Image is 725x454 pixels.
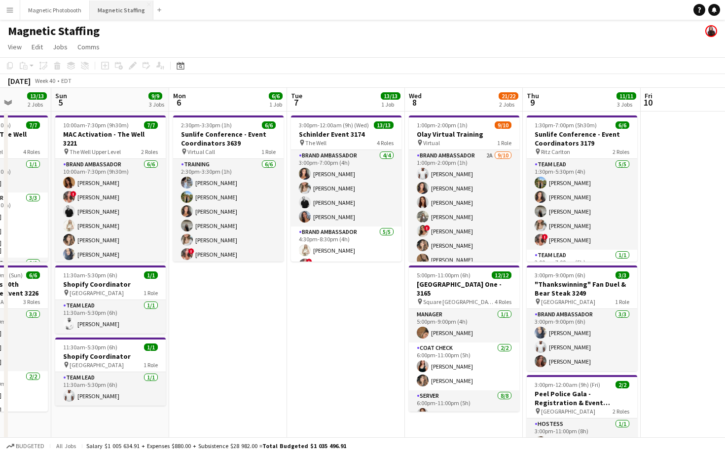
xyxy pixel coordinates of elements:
[23,298,40,305] span: 3 Roles
[541,408,595,415] span: [GEOGRAPHIC_DATA]
[70,289,124,297] span: [GEOGRAPHIC_DATA]
[409,150,519,312] app-card-role: Brand Ambassador2A9/101:00pm-2:00pm (1h)[PERSON_NAME][PERSON_NAME][PERSON_NAME][PERSON_NAME]![PER...
[55,372,166,406] app-card-role: Team Lead1/111:30am-5:30pm (6h)[PERSON_NAME]
[409,265,519,412] app-job-card: 5:00pm-11:00pm (6h)12/12[GEOGRAPHIC_DATA] One - 3165 Square [GEOGRAPHIC_DATA]4 RolesManager1/15:0...
[77,42,100,51] span: Comms
[16,443,44,450] span: Budgeted
[527,115,637,262] app-job-card: 1:30pm-7:00pm (5h30m)6/6Sunlife Conference - Event Coordinators 3179 Ritz Carlton2 RolesTeam Lead...
[63,271,117,279] span: 11:30am-5:30pm (6h)
[306,259,312,265] span: !
[148,92,162,100] span: 9/9
[290,97,302,108] span: 7
[144,289,158,297] span: 1 Role
[541,298,595,305] span: [GEOGRAPHIC_DATA]
[381,101,400,108] div: 1 Job
[542,234,548,240] span: !
[90,0,153,20] button: Magnetic Staffing
[26,271,40,279] span: 6/6
[141,148,158,155] span: 2 Roles
[492,271,511,279] span: 12/12
[144,271,158,279] span: 1/1
[407,97,422,108] span: 8
[173,91,186,100] span: Mon
[5,441,46,452] button: Budgeted
[54,97,67,108] span: 5
[20,0,90,20] button: Magnetic Photobooth
[261,148,276,155] span: 1 Role
[55,338,166,406] app-job-card: 11:30am-5:30pm (6h)1/1Shopify Coordinator [GEOGRAPHIC_DATA]1 RoleTeam Lead1/111:30am-5:30pm (6h)[...
[262,442,346,450] span: Total Budgeted $1 035 496.91
[63,343,117,351] span: 11:30am-5:30pm (6h)
[53,42,68,51] span: Jobs
[409,309,519,342] app-card-role: Manager1/15:00pm-9:00pm (4h)[PERSON_NAME]
[269,101,282,108] div: 1 Job
[55,300,166,334] app-card-role: Team Lead1/111:30am-5:30pm (6h)[PERSON_NAME]
[49,40,72,53] a: Jobs
[616,92,636,100] span: 11/11
[527,159,637,250] app-card-role: Team Lead5/51:30pm-5:30pm (4h)[PERSON_NAME][PERSON_NAME][PERSON_NAME][PERSON_NAME]![PERSON_NAME]
[23,148,40,155] span: 4 Roles
[28,101,46,108] div: 2 Jobs
[54,442,78,450] span: All jobs
[173,159,284,264] app-card-role: Training6/62:30pm-3:30pm (1h)[PERSON_NAME][PERSON_NAME][PERSON_NAME][PERSON_NAME][PERSON_NAME]![P...
[144,343,158,351] span: 1/1
[613,408,629,415] span: 2 Roles
[527,265,637,371] app-job-card: 3:00pm-9:00pm (6h)3/3"Thankswinning" Fan Duel & Bear Steak 3249 [GEOGRAPHIC_DATA]1 RoleBrand Amba...
[535,121,597,129] span: 1:30pm-7:00pm (5h30m)
[497,139,511,147] span: 1 Role
[616,271,629,279] span: 3/3
[144,361,158,369] span: 1 Role
[144,121,158,129] span: 7/7
[55,159,166,264] app-card-role: Brand Ambassador6/610:00am-7:30pm (9h30m)[PERSON_NAME]![PERSON_NAME][PERSON_NAME][PERSON_NAME][PE...
[305,139,326,147] span: The Well
[188,248,194,254] span: !
[616,121,629,129] span: 6/6
[527,280,637,298] h3: "Thankswinning" Fan Duel & Bear Steak 3249
[616,381,629,388] span: 2/2
[71,191,76,197] span: !
[499,92,518,100] span: 21/22
[291,150,401,227] app-card-role: Brand Ambassador4/43:00pm-7:00pm (4h)[PERSON_NAME][PERSON_NAME][PERSON_NAME][PERSON_NAME]
[381,92,400,100] span: 13/13
[291,91,302,100] span: Tue
[417,121,468,129] span: 1:00pm-2:00pm (1h)
[527,250,637,283] app-card-role: Team Lead1/12:00pm-7:00pm (5h)
[541,148,570,155] span: Ritz Carlton
[8,42,22,51] span: View
[181,121,232,129] span: 2:30pm-3:30pm (1h)
[262,121,276,129] span: 6/6
[299,121,369,129] span: 3:00pm-12:00am (9h) (Wed)
[187,148,215,155] span: Virtual Call
[173,130,284,148] h3: Sunlife Conference - Event Coordinators 3639
[409,342,519,390] app-card-role: Coat Check2/26:00pm-11:00pm (5h)[PERSON_NAME][PERSON_NAME]
[172,97,186,108] span: 6
[645,91,652,100] span: Fri
[527,130,637,148] h3: Sunlife Conference - Event Coordinators 3179
[409,130,519,139] h3: Olay Virtual Training
[55,130,166,148] h3: MAC Activation - The Well 3221
[535,271,585,279] span: 3:00pm-9:00pm (6h)
[374,121,394,129] span: 13/13
[495,298,511,305] span: 4 Roles
[613,148,629,155] span: 2 Roles
[55,115,166,262] app-job-card: 10:00am-7:30pm (9h30m)7/7MAC Activation - The Well 3221 The Well Upper Level2 RolesBrand Ambassad...
[643,97,652,108] span: 10
[409,91,422,100] span: Wed
[149,101,164,108] div: 3 Jobs
[527,418,637,452] app-card-role: Hostess1/13:00pm-11:00pm (8h)[PERSON_NAME]
[525,97,539,108] span: 9
[33,77,57,84] span: Week 40
[527,309,637,371] app-card-role: Brand Ambassador3/33:00pm-9:00pm (6h)[PERSON_NAME][PERSON_NAME][PERSON_NAME]
[409,115,519,262] app-job-card: 1:00pm-2:00pm (1h)9/10Olay Virtual Training Virtual1 RoleBrand Ambassador2A9/101:00pm-2:00pm (1h)...
[55,265,166,334] div: 11:30am-5:30pm (6h)1/1Shopify Coordinator [GEOGRAPHIC_DATA]1 RoleTeam Lead1/111:30am-5:30pm (6h)[...
[499,101,518,108] div: 2 Jobs
[55,280,166,289] h3: Shopify Coordinator
[61,77,72,84] div: EDT
[8,24,100,38] h1: Magnetic Staffing
[495,121,511,129] span: 9/10
[291,115,401,262] app-job-card: 3:00pm-12:00am (9h) (Wed)13/13Schinlder Event 3174 The Well4 RolesBrand Ambassador4/43:00pm-7:00p...
[377,139,394,147] span: 4 Roles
